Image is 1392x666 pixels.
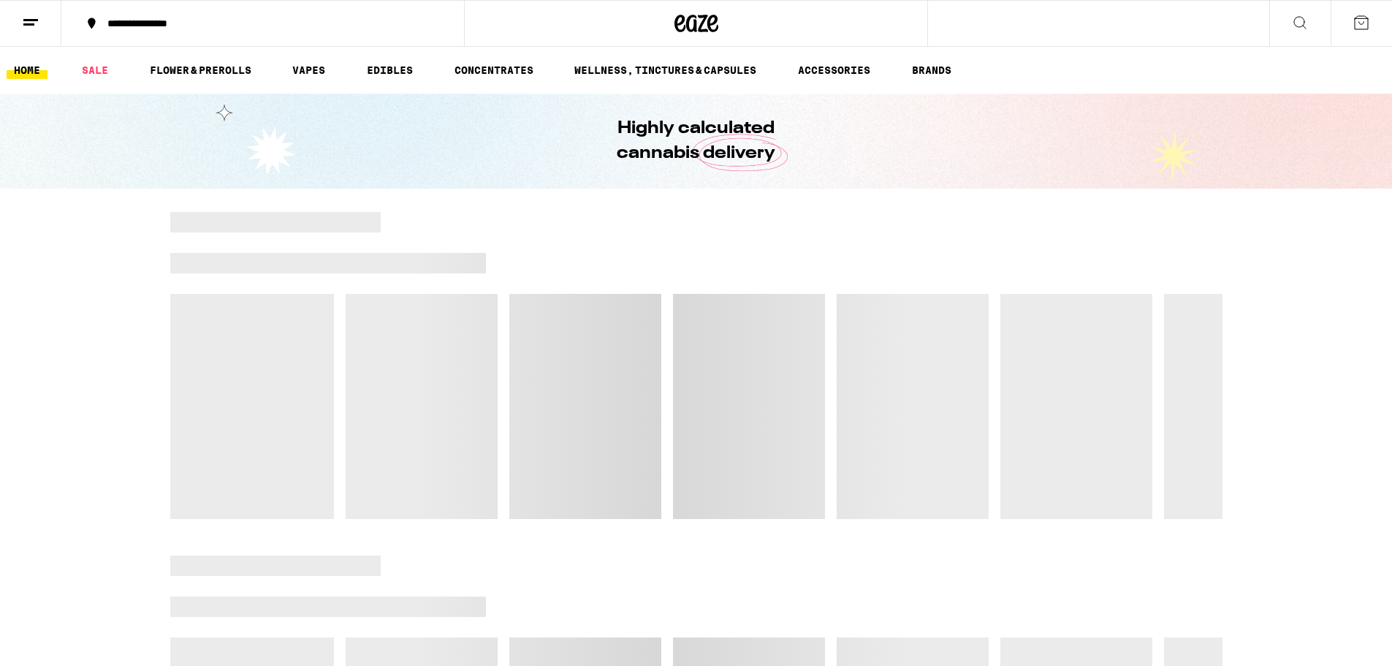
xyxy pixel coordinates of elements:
[791,61,878,79] a: ACCESSORIES
[905,61,959,79] button: BRANDS
[285,61,332,79] a: VAPES
[576,116,817,166] h1: Highly calculated cannabis delivery
[75,61,115,79] a: SALE
[7,61,47,79] a: HOME
[360,61,420,79] a: EDIBLES
[567,61,764,79] a: WELLNESS, TINCTURES & CAPSULES
[447,61,541,79] a: CONCENTRATES
[142,61,259,79] a: FLOWER & PREROLLS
